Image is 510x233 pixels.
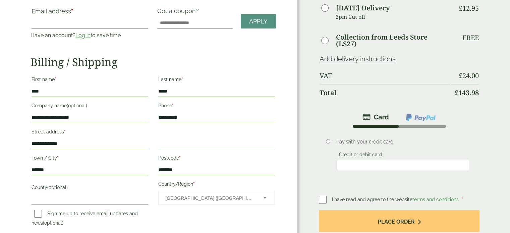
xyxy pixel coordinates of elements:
[412,197,459,202] a: terms and conditions
[158,179,275,191] label: Country/Region
[362,113,389,121] img: stripe.png
[332,197,460,202] span: I have read and agree to the website
[43,220,63,226] span: (optional)
[32,153,148,165] label: Town / City
[158,75,275,86] label: Last name
[181,77,183,82] abbr: required
[336,34,450,47] label: Collection from Leeds Store (LS27)
[461,197,463,202] abbr: required
[459,4,462,13] span: £
[32,183,148,194] label: County
[459,71,479,80] bdi: 24.00
[241,14,276,28] a: Apply
[31,32,149,40] p: Have an account? to save time
[47,185,68,190] span: (optional)
[336,5,390,11] label: [DATE] Delivery
[75,32,91,39] a: Log in
[455,88,479,97] bdi: 143.98
[32,127,148,138] label: Street address
[32,8,148,18] label: Email address
[319,210,479,232] button: Place order
[64,129,66,134] abbr: required
[165,191,254,205] span: United Kingdom (UK)
[32,75,148,86] label: First name
[336,138,469,145] p: Pay with your credit card.
[179,155,181,161] abbr: required
[336,152,385,159] label: Credit or debit card
[57,155,59,161] abbr: required
[459,71,462,80] span: £
[32,101,148,112] label: Company name
[172,103,174,108] abbr: required
[405,113,436,122] img: ppcp-gateway.png
[55,77,56,82] abbr: required
[320,68,450,84] th: VAT
[71,8,73,15] abbr: required
[193,181,195,187] abbr: required
[67,103,87,108] span: (optional)
[249,18,268,25] span: Apply
[336,12,450,22] p: 2pm Cut off
[320,55,396,63] a: Add delivery instructions
[157,7,202,18] label: Got a coupon?
[455,88,458,97] span: £
[32,211,138,228] label: Sign me up to receive email updates and news
[338,162,467,168] iframe: Secure card payment input frame
[158,153,275,165] label: Postcode
[158,191,275,205] span: Country/Region
[320,84,450,101] th: Total
[158,101,275,112] label: Phone
[31,56,276,68] h2: Billing / Shipping
[34,210,42,218] input: Sign me up to receive email updates and news(optional)
[462,34,479,42] p: Free
[459,4,479,13] bdi: 12.95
